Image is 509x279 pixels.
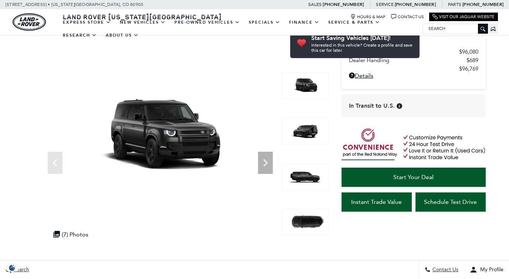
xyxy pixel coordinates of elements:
span: Land Rover [US_STATE][GEOGRAPHIC_DATA] [63,12,222,21]
img: New 2025 Carpathian Grey LAND ROVER 400PS X-Dynamic SE image 2 [282,118,329,145]
a: [PHONE_NUMBER] [323,1,364,7]
span: Contact Us [431,267,458,273]
span: Sales [308,2,322,7]
a: About Us [101,29,143,42]
span: In Transit to U.S. [349,102,395,110]
span: Parts [448,2,461,7]
a: [STREET_ADDRESS] • [US_STATE][GEOGRAPHIC_DATA], CO 80905 [6,2,143,7]
a: [PHONE_NUMBER] [462,1,503,7]
span: Dealer Handling [349,57,466,64]
a: EXPRESS STORE [58,16,115,29]
div: Vehicle has shipped from factory of origin. Estimated time of delivery to Retailer is on average ... [397,103,402,109]
img: Land Rover [13,13,46,31]
img: New 2025 Carpathian Grey LAND ROVER 400PS X-Dynamic SE image 3 [282,164,329,190]
span: $689 [466,57,478,64]
a: Start Your Deal [342,168,486,187]
img: New 2025 Carpathian Grey LAND ROVER 400PS X-Dynamic SE image 1 [44,73,276,204]
input: Search [423,24,488,33]
a: Finance [285,16,324,29]
span: Schedule Test Drive [424,198,477,205]
img: New 2025 Carpathian Grey LAND ROVER 400PS X-Dynamic SE image 1 [282,73,329,99]
a: Contact Us [391,14,424,20]
span: Start Your Deal [393,174,434,181]
span: Instant Trade Value [351,198,402,205]
span: Service [376,2,393,7]
a: Dealer Handling $689 [349,57,478,64]
span: $96,080 [459,48,478,55]
button: Open user profile menu [464,260,509,279]
a: Service & Parts [324,16,384,29]
span: My Profile [477,267,503,273]
a: Pre-Owned Vehicles [170,16,244,29]
a: Specials [244,16,285,29]
div: Next [258,152,273,174]
a: Research [58,29,101,42]
div: (7) Photos [50,227,92,242]
span: $96,769 [459,65,478,72]
img: New 2025 Carpathian Grey LAND ROVER 400PS X-Dynamic SE image 4 [282,209,329,236]
section: Click to Open Cookie Consent Modal [4,264,21,272]
a: New Vehicles [115,16,170,29]
img: Opt-Out Icon [4,264,21,272]
a: Schedule Test Drive [415,192,486,212]
a: [PHONE_NUMBER] [395,1,436,7]
a: Hours & Map [350,14,386,20]
a: Details [349,72,478,79]
span: MSRP [349,48,459,55]
nav: Main Navigation [58,16,423,42]
a: land-rover [13,13,46,31]
a: MSRP $96,080 [349,48,478,55]
a: Visit Our Jaguar Website [432,14,495,20]
a: Land Rover [US_STATE][GEOGRAPHIC_DATA] [58,12,226,21]
a: $96,769 [349,65,478,72]
a: Instant Trade Value [342,192,412,212]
